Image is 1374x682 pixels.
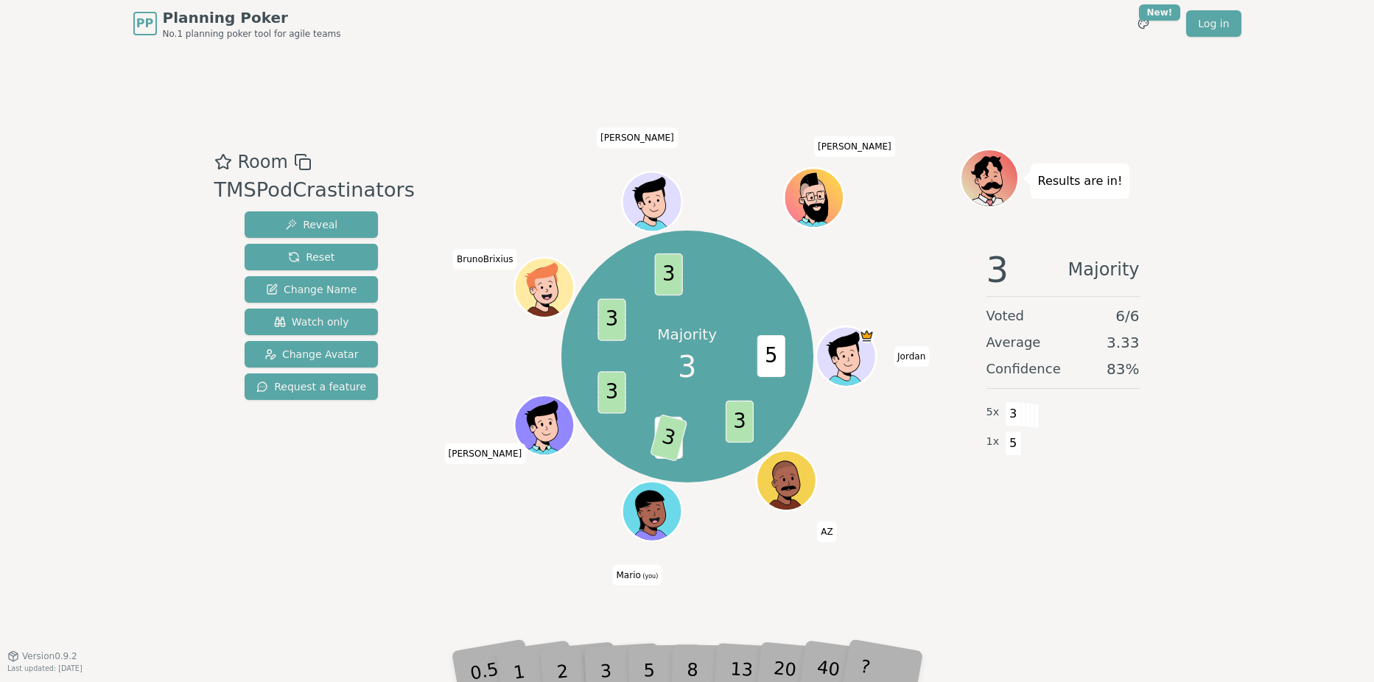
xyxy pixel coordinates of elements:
button: Reveal [245,211,378,238]
span: PP [136,15,153,32]
p: Results are in! [1038,171,1123,191]
span: Click to change your name [453,249,517,270]
span: 5 [1005,431,1022,456]
span: Click to change your name [814,136,895,157]
span: 6 / 6 [1115,306,1139,326]
span: 3 [654,253,682,295]
a: PPPlanning PokerNo.1 planning poker tool for agile teams [133,7,341,40]
span: Click to change your name [612,565,662,586]
a: Log in [1186,10,1241,37]
span: Request a feature [256,379,366,394]
button: Request a feature [245,373,378,400]
p: Majority [657,324,717,345]
button: Version0.9.2 [7,650,77,662]
span: 3 [1005,401,1022,426]
button: New! [1130,10,1157,37]
span: Majority [1068,252,1140,287]
span: 3 [597,299,625,341]
button: Reset [245,244,378,270]
span: 5 [757,335,785,377]
span: 3.33 [1107,332,1140,353]
button: Watch only [245,309,378,335]
span: 83 % [1107,359,1139,379]
button: Change Avatar [245,341,378,368]
span: Room [238,149,288,175]
span: Reveal [285,217,337,232]
div: New! [1139,4,1181,21]
span: (you) [641,573,659,580]
span: Change Avatar [264,347,359,362]
button: Click to change your avatar [624,483,680,539]
span: Click to change your name [444,443,525,464]
span: Watch only [274,314,349,329]
button: Add as favourite [214,149,232,175]
span: Change Name [266,282,357,297]
span: Voted [986,306,1025,326]
span: 3 [678,345,696,389]
span: No.1 planning poker tool for agile teams [163,28,341,40]
span: Confidence [986,359,1061,379]
span: Click to change your name [817,521,836,542]
span: Jordan is the host [859,328,874,343]
span: 3 [650,414,688,462]
span: 3 [986,252,1009,287]
button: Change Name [245,276,378,303]
span: Click to change your name [894,346,929,367]
span: Average [986,332,1041,353]
span: Click to change your name [597,127,678,148]
span: Reset [288,250,334,264]
div: TMSPodCrastinators [214,175,415,205]
span: 1 x [986,434,1000,450]
span: 3 [597,372,625,414]
span: Version 0.9.2 [22,650,77,662]
span: 3 [726,401,754,443]
span: Planning Poker [163,7,341,28]
span: Last updated: [DATE] [7,664,83,672]
span: 5 x [986,404,1000,421]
